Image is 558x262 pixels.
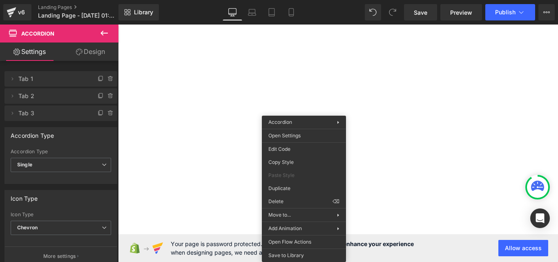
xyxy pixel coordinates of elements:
span: ⌫ [333,198,339,205]
div: Accordion Type [11,149,111,155]
span: Delete [268,198,333,205]
a: Desktop [223,4,242,20]
span: Save to Library [268,252,339,259]
button: Publish [485,4,535,20]
a: v6 [3,4,31,20]
a: Landing Pages [38,4,132,11]
span: Landing Page - [DATE] 01:53:04 [38,12,116,19]
span: Tab 1 [18,71,87,87]
span: Paste Style [268,172,339,179]
div: Icon Type [11,190,38,202]
span: Duplicate [268,185,339,192]
div: Icon Type [11,212,111,217]
button: Allow access [498,240,548,256]
p: More settings [43,253,76,260]
span: Add Animation [268,225,337,232]
div: Open Intercom Messenger [530,208,550,228]
button: Undo [365,4,381,20]
span: Accordion [268,119,292,125]
a: Laptop [242,4,262,20]
span: Open Flow Actions [268,238,339,246]
span: Preview [450,8,472,17]
span: Tab 3 [18,105,87,121]
a: New Library [118,4,159,20]
span: Accordion [21,30,54,37]
span: Edit Code [268,146,339,153]
span: Open Settings [268,132,339,139]
b: Chevron [17,224,38,231]
a: Mobile [281,4,301,20]
span: Tab 2 [18,88,87,104]
button: Redo [384,4,401,20]
span: Publish [495,9,516,16]
div: v6 [16,7,27,18]
span: Library [134,9,153,16]
b: Single [17,161,32,168]
a: Design [61,43,120,61]
button: More [538,4,555,20]
span: Copy Style [268,159,339,166]
span: Save [414,8,427,17]
span: Move to... [268,211,337,219]
div: Accordion Type [11,128,54,139]
a: Preview [440,4,482,20]
span: Your page is password protected. To when designing pages, we need access to your store password. [171,240,414,257]
a: Tablet [262,4,281,20]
